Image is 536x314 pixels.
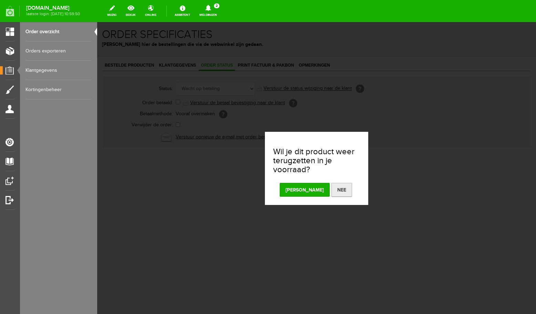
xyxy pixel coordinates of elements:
strong: [DOMAIN_NAME] [26,6,80,10]
a: bekijk [122,3,140,19]
a: Order overzicht [25,22,92,41]
a: wijzig [103,3,121,19]
a: Kortingenbeheer [25,80,92,99]
a: Meldingen2 [195,3,221,19]
button: [PERSON_NAME] [183,161,233,175]
span: laatste login: [DATE] 10:59:50 [26,12,80,16]
span: 2 [214,3,219,8]
a: Klantgegevens [25,61,92,80]
a: online [141,3,161,19]
a: Orders exporteren [25,41,92,61]
button: Nee [234,161,255,175]
h3: Wil je dit product weer terugzetten in je voorraad? [176,125,263,153]
a: Assistent [171,3,194,19]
